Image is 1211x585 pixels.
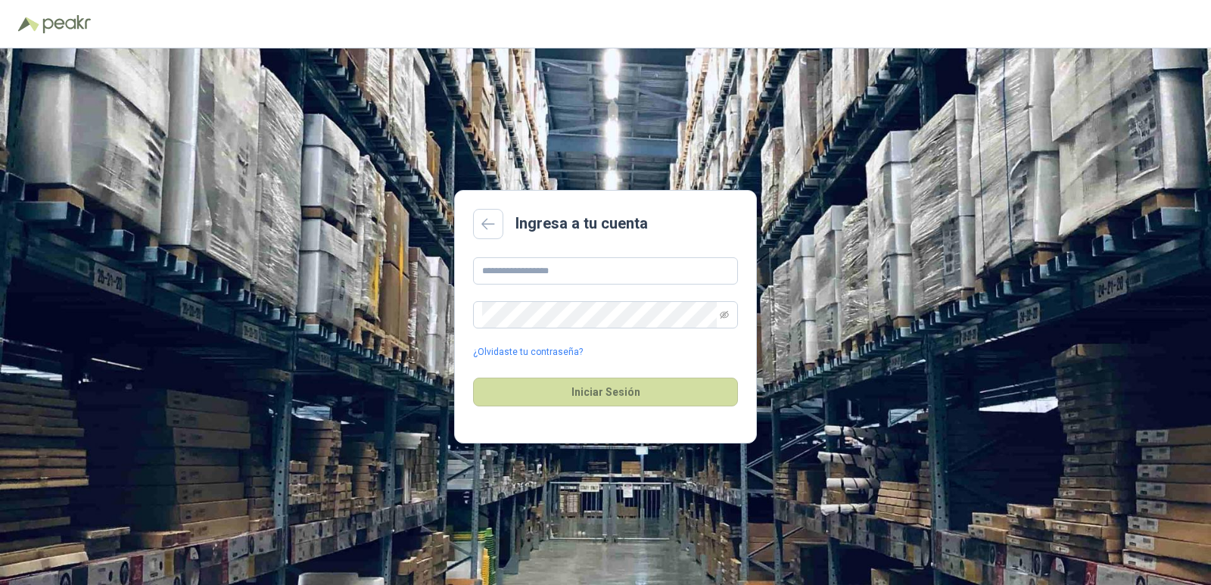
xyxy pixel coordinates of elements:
a: ¿Olvidaste tu contraseña? [473,345,583,359]
h2: Ingresa a tu cuenta [515,212,648,235]
button: Iniciar Sesión [473,378,738,406]
img: Peakr [42,15,91,33]
span: eye-invisible [720,310,729,319]
img: Logo [18,17,39,32]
